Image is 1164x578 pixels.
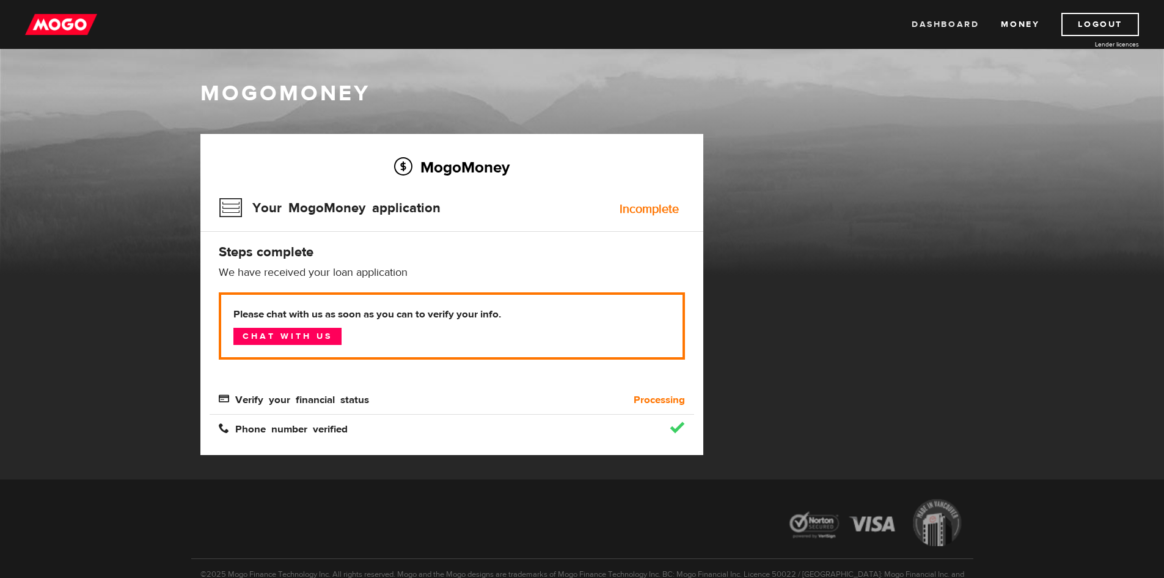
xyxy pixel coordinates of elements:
[233,328,342,345] a: Chat with us
[1047,40,1139,49] a: Lender licences
[912,13,979,36] a: Dashboard
[634,393,685,407] b: Processing
[219,154,685,180] h2: MogoMoney
[219,192,441,224] h3: Your MogoMoney application
[219,243,685,261] h4: Steps complete
[219,423,348,433] span: Phone number verified
[219,393,369,404] span: Verify your financial status
[25,13,97,36] img: mogo_logo-11ee424be714fa7cbb0f0f49df9e16ec.png
[1001,13,1039,36] a: Money
[233,307,670,322] b: Please chat with us as soon as you can to verify your info.
[1061,13,1139,36] a: Logout
[219,265,685,280] p: We have received your loan application
[620,203,679,215] div: Incomplete
[778,490,973,559] img: legal-icons-92a2ffecb4d32d839781d1b4e4802d7b.png
[200,81,964,106] h1: MogoMoney
[920,294,1164,578] iframe: LiveChat chat widget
